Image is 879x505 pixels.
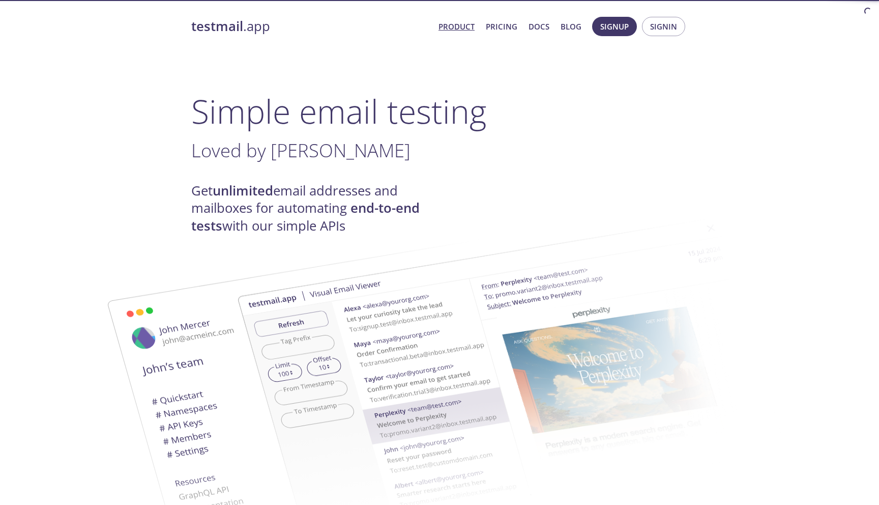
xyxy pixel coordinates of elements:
span: Signin [650,20,677,33]
button: Signin [642,17,685,36]
span: Signup [600,20,629,33]
a: testmail.app [191,18,430,35]
h1: Simple email testing [191,92,688,131]
h4: Get email addresses and mailboxes for automating with our simple APIs [191,182,439,235]
a: Pricing [486,20,517,33]
a: Blog [561,20,581,33]
span: Loved by [PERSON_NAME] [191,137,411,163]
a: Docs [529,20,549,33]
button: Signup [592,17,637,36]
strong: end-to-end tests [191,199,420,234]
strong: testmail [191,17,243,35]
strong: unlimited [213,182,273,200]
a: Product [438,20,475,33]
